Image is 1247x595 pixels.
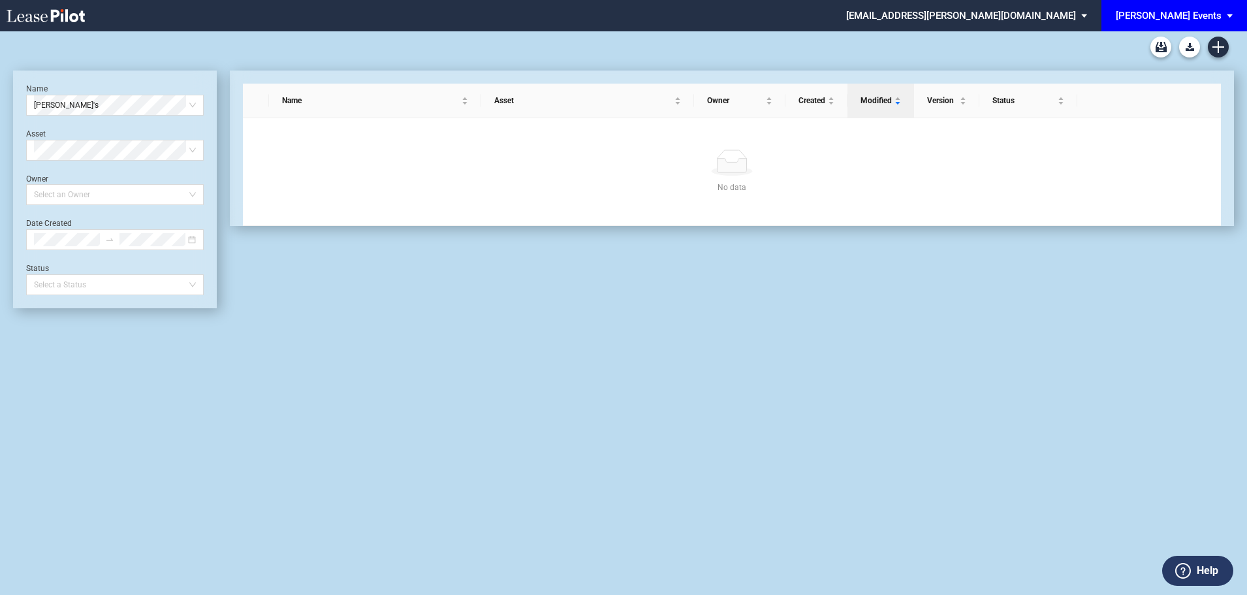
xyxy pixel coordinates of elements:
[914,84,979,118] th: Version
[927,94,957,107] span: Version
[26,174,48,184] label: Owner
[1179,37,1200,57] a: Download Blank Form
[34,95,196,115] span: Sababa's
[481,84,694,118] th: Asset
[1208,37,1229,57] a: Create new document
[269,84,482,118] th: Name
[1162,556,1233,586] button: Help
[494,94,672,107] span: Asset
[26,264,49,273] label: Status
[1197,562,1218,579] label: Help
[26,84,48,93] label: Name
[979,84,1077,118] th: Status
[785,84,847,118] th: Created
[26,129,46,138] label: Asset
[694,84,785,118] th: Owner
[1150,37,1171,57] a: Archive
[282,94,460,107] span: Name
[847,84,914,118] th: Modified
[1116,10,1222,22] div: [PERSON_NAME] Events
[259,181,1205,194] div: No data
[798,94,825,107] span: Created
[860,94,892,107] span: Modified
[26,219,72,228] label: Date Created
[707,94,763,107] span: Owner
[105,235,114,244] span: swap-right
[992,94,1055,107] span: Status
[105,235,114,244] span: to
